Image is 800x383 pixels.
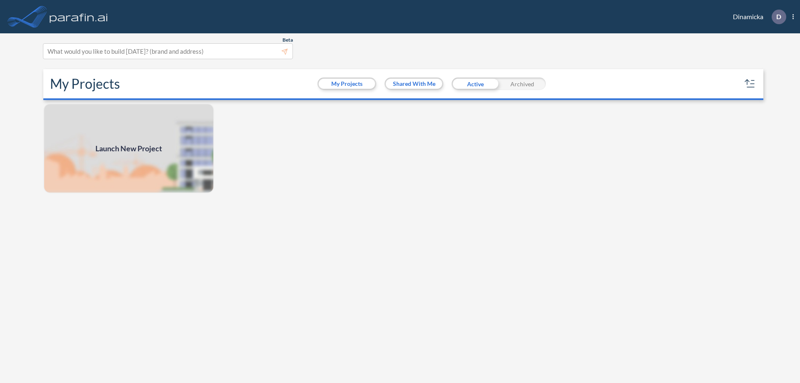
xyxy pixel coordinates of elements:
[282,37,293,43] span: Beta
[319,79,375,89] button: My Projects
[743,77,757,90] button: sort
[776,13,781,20] p: D
[95,143,162,154] span: Launch New Project
[48,8,110,25] img: logo
[720,10,794,24] div: Dinamicka
[50,76,120,92] h2: My Projects
[499,78,546,90] div: Archived
[452,78,499,90] div: Active
[386,79,442,89] button: Shared With Me
[43,103,214,193] img: add
[43,103,214,193] a: Launch New Project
